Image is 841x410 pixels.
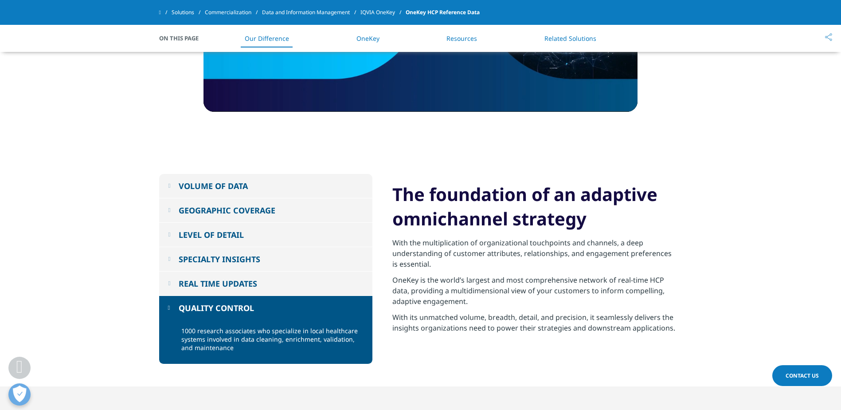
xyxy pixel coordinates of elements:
div: SPECIALTY INSIGHTS [179,254,260,264]
a: Contact Us [772,365,832,386]
p: OneKey is the world’s largest and most comprehensive network of real-time HCP data, providing a m... [392,275,676,312]
button: VOLUME OF DATA [159,174,372,198]
a: Resources [446,34,477,43]
p: 1000 research associates who specialize in local healthcare systems involved in data cleaning, en... [181,327,366,357]
a: Data and Information Management [262,4,360,20]
div: QUALITY CONTROL [179,303,254,313]
div: LEVEL OF DETAIL [179,229,244,240]
a: Commercialization [205,4,262,20]
a: Related Solutions [544,34,596,43]
button: REAL TIME UPDATES [159,272,372,296]
div: REAL TIME UPDATES [179,278,257,289]
button: GEOGRAPHIC COVERAGE [159,198,372,222]
span: Contact Us [786,372,819,379]
p: With the multiplication of organizational touchpoints and channels, a deep understanding of custo... [392,237,676,275]
a: Our Difference [245,34,289,43]
span: On This Page [159,34,208,43]
span: OneKey HCP Reference Data [406,4,480,20]
p: With its unmatched volume, breadth, detail, and precision, it seamlessly delivers the insights or... [392,312,676,339]
button: QUALITY CONTROL [159,296,372,320]
h2: The foundation of an adaptive omnichannel strategy [392,182,676,237]
a: OneKey [356,34,379,43]
button: SPECIALTY INSIGHTS [159,247,372,271]
div: VOLUME OF DATA [179,181,248,191]
button: LEVEL OF DETAIL [159,223,372,247]
a: IQVIA OneKey [360,4,406,20]
div: GEOGRAPHIC COVERAGE [179,205,275,216]
button: Open Preferences [8,383,31,406]
a: Solutions [172,4,205,20]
